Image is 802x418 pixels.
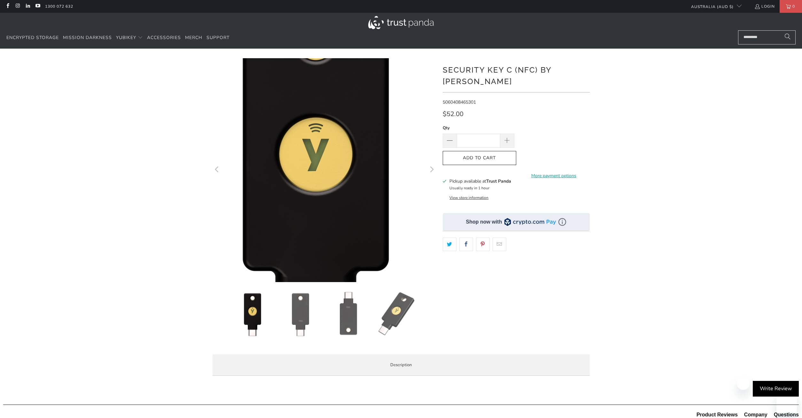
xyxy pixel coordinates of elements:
[25,4,30,9] a: Trust Panda Australia on LinkedIn
[368,16,434,29] img: Trust Panda Australia
[449,185,489,191] small: Usually ready in 1 hour
[443,63,590,87] h1: Security Key C (NFC) by [PERSON_NAME]
[45,3,73,10] a: 1300 072 632
[116,35,136,41] span: YubiKey
[466,218,502,225] div: Shop now with
[443,124,514,131] label: Qty
[278,292,323,336] img: Security Key C (NFC) by Yubico - Trust Panda
[776,392,797,413] iframe: Button to launch messaging window
[493,238,506,251] a: Email this to a friend
[326,292,371,336] img: Security Key C (NFC) by Yubico - Trust Panda
[518,172,590,179] a: More payment options
[213,58,436,282] a: Security Key C (NFC) by Yubico - Trust Panda
[6,30,230,45] nav: Translation missing: en.navigation.header.main_nav
[449,155,510,161] span: Add to Cart
[6,30,59,45] a: Encrypted Storage
[35,4,40,9] a: Trust Panda Australia on YouTube
[449,195,488,200] button: View store information
[213,354,590,376] label: Description
[15,4,20,9] a: Trust Panda Australia on Instagram
[443,99,476,105] span: 5060408465301
[486,178,511,184] b: Trust Panda
[206,35,230,41] span: Support
[185,35,202,41] span: Merch
[476,238,490,251] a: Share this on Pinterest
[754,3,775,10] a: Login
[449,178,511,185] h3: Pickup available at
[63,35,112,41] span: Mission Darkness
[212,58,222,282] button: Previous
[374,292,419,336] img: Security Key C (NFC) by Yubico - Trust Panda
[737,377,750,390] iframe: Close message
[780,30,796,44] button: Search
[6,35,59,41] span: Encrypted Storage
[738,30,796,44] input: Search...
[230,292,275,336] img: Security Key C (NFC) by Yubico - Trust Panda
[147,35,181,41] span: Accessories
[63,30,112,45] a: Mission Darkness
[426,58,437,282] button: Next
[185,30,202,45] a: Merch
[147,30,181,45] a: Accessories
[116,30,143,45] summary: YubiKey
[443,238,456,251] a: Share this on Twitter
[459,238,473,251] a: Share this on Facebook
[5,4,10,9] a: Trust Panda Australia on Facebook
[443,151,516,165] button: Add to Cart
[443,110,463,118] span: $52.00
[206,30,230,45] a: Support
